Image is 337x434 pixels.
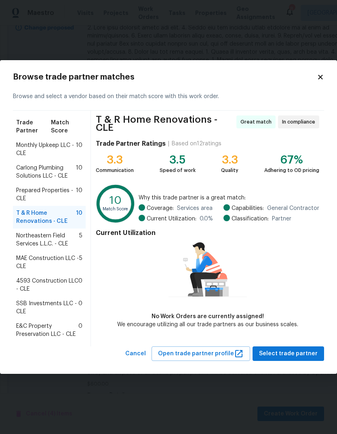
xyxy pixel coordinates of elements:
[221,156,238,164] div: 3.3
[16,164,76,180] span: Carlong Plumbing Solutions LLC - CLE
[147,204,174,212] span: Coverage:
[76,209,82,225] span: 10
[232,215,269,223] span: Classification:
[96,156,134,164] div: 3.3
[16,141,76,157] span: Monthly Upkeep LLC - CLE
[282,118,318,126] span: In compliance
[16,322,78,338] span: E&C Property Preservation LLC - CLE
[76,187,82,203] span: 10
[79,232,82,248] span: 5
[152,346,250,361] button: Open trade partner profile
[16,254,79,270] span: MAE Construction LLC - CLE
[78,322,82,338] span: 0
[122,346,149,361] button: Cancel
[110,195,122,205] text: 10
[272,215,291,223] span: Partner
[139,194,319,202] span: Why this trade partner is a great match:
[264,166,319,174] div: Adhering to OD pricing
[16,187,76,203] span: Prepared Properties - CLE
[172,140,221,148] div: Based on 12 ratings
[78,277,82,293] span: 0
[125,349,146,359] span: Cancel
[16,119,51,135] span: Trade Partner
[240,118,275,126] span: Great match
[221,166,238,174] div: Quality
[16,300,78,316] span: SSB Investments LLC - CLE
[166,140,172,148] div: |
[96,115,234,132] span: T & R Home Renovations - CLE
[117,321,298,329] div: We encourage utilizing all our trade partners as our business scales.
[51,119,82,135] span: Match Score
[232,204,264,212] span: Capabilities:
[16,209,76,225] span: T & R Home Renovations - CLE
[117,312,298,321] div: No Work Orders are currently assigned!
[16,232,79,248] span: Northeastern Field Services L.L.C. - CLE
[177,204,213,212] span: Services area
[96,140,166,148] h4: Trade Partner Ratings
[158,349,244,359] span: Open trade partner profile
[259,349,318,359] span: Select trade partner
[76,141,82,157] span: 10
[103,207,128,211] text: Match Score
[267,204,319,212] span: General Contractor
[200,215,213,223] span: 0.0 %
[78,300,82,316] span: 0
[160,156,196,164] div: 3.5
[160,166,196,174] div: Speed of work
[79,254,82,270] span: 5
[264,156,319,164] div: 67%
[253,346,324,361] button: Select trade partner
[147,215,196,223] span: Current Utilization:
[76,164,82,180] span: 10
[13,73,317,81] h2: Browse trade partner matches
[16,277,78,293] span: 4593 Construction LLC - CLE
[96,166,134,174] div: Communication
[96,229,319,237] h4: Current Utilization
[13,83,324,111] div: Browse and select a vendor based on their match score with this work order.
